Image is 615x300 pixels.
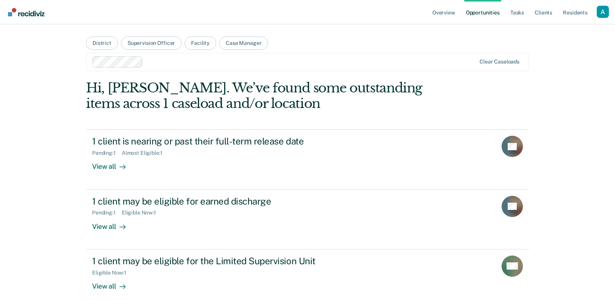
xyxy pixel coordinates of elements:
div: 1 client may be eligible for the Limited Supervision Unit [92,256,359,267]
div: 1 client may be eligible for earned discharge [92,196,359,207]
div: 1 client is nearing or past their full-term release date [92,136,359,147]
div: Clear caseloads [480,59,519,65]
div: Eligible Now : 1 [122,210,162,216]
div: Eligible Now : 1 [92,270,132,276]
div: Pending : 1 [92,150,122,156]
button: Case Manager [219,37,268,50]
button: Supervision Officer [121,37,182,50]
div: Almost Eligible : 1 [122,150,169,156]
a: 1 client may be eligible for earned dischargePending:1Eligible Now:1View all [86,190,529,249]
button: Profile dropdown button [597,6,609,18]
div: View all [92,216,135,231]
img: Recidiviz [8,8,45,16]
button: District [86,37,118,50]
div: View all [92,276,135,290]
div: View all [92,156,135,171]
div: Hi, [PERSON_NAME]. We’ve found some outstanding items across 1 caseload and/or location [86,80,440,111]
button: Facility [185,37,216,50]
a: 1 client is nearing or past their full-term release datePending:1Almost Eligible:1View all [86,129,529,189]
div: Pending : 1 [92,210,122,216]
